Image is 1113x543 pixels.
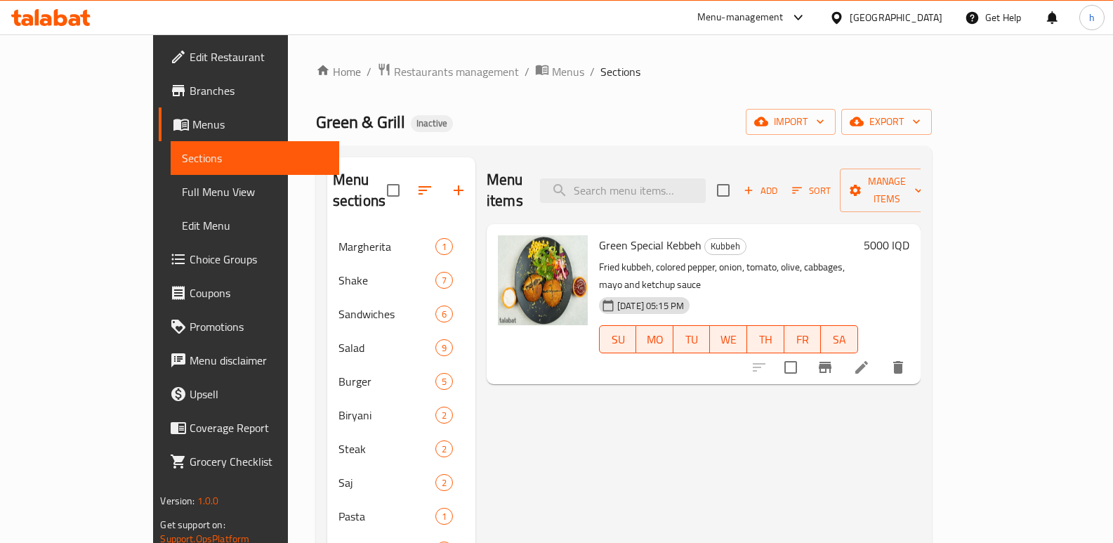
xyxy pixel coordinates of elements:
span: WE [716,329,742,350]
div: items [435,339,453,356]
div: Biryani2 [327,398,475,432]
div: Pasta [338,508,435,525]
span: SU [605,329,631,350]
span: Biryani [338,407,435,424]
button: SU [599,325,636,353]
span: MO [642,329,668,350]
span: Menus [552,63,584,80]
div: Sandwiches6 [327,297,475,331]
a: Upsell [159,377,339,411]
span: 2 [436,409,452,422]
span: Edit Menu [182,217,328,234]
a: Edit menu item [853,359,870,376]
a: Edit Menu [171,209,339,242]
span: Coupons [190,284,328,301]
img: Green Special Kebbeh [498,235,588,325]
div: Salad9 [327,331,475,365]
span: Kubbeh [705,238,746,254]
nav: breadcrumb [316,63,932,81]
div: Steak2 [327,432,475,466]
button: Sort [789,180,834,202]
span: Full Menu View [182,183,328,200]
span: Branches [190,82,328,99]
button: export [841,109,932,135]
span: Sections [600,63,640,80]
p: Fried kubbeh, colored pepper, onion, tomato, olive, cabbages, mayo and ketchup sauce [599,259,858,294]
a: Choice Groups [159,242,339,276]
span: 6 [436,308,452,321]
span: 1.0.0 [197,492,219,510]
div: Margherita1 [327,230,475,263]
button: import [746,109,836,135]
a: Coupons [159,276,339,310]
input: search [540,178,706,203]
span: Menu disclaimer [190,352,328,369]
span: TH [753,329,779,350]
div: items [435,440,453,457]
a: Full Menu View [171,175,339,209]
div: items [435,272,453,289]
h2: Menu sections [333,169,387,211]
span: Green Special Kebbeh [599,235,702,256]
div: items [435,238,453,255]
span: Edit Restaurant [190,48,328,65]
span: Grocery Checklist [190,453,328,470]
span: 2 [436,443,452,456]
button: WE [710,325,747,353]
span: h [1089,10,1095,25]
a: Restaurants management [377,63,519,81]
span: Coverage Report [190,419,328,436]
span: Shake [338,272,435,289]
div: items [435,407,453,424]
button: TU [673,325,711,353]
h6: 5000 IQD [864,235,909,255]
span: Select section [709,176,738,205]
span: Manage items [851,173,923,208]
button: delete [881,351,915,384]
div: Burger5 [327,365,475,398]
span: [DATE] 05:15 PM [612,299,690,313]
span: 1 [436,240,452,254]
span: Inactive [411,117,453,129]
span: Sandwiches [338,306,435,322]
a: Promotions [159,310,339,344]
span: 2 [436,476,452,490]
div: Margherita [338,238,435,255]
li: / [367,63,371,80]
span: 1 [436,510,452,523]
span: FR [790,329,816,350]
span: 9 [436,341,452,355]
button: TH [747,325,784,353]
div: Menu-management [697,9,784,26]
span: export [852,113,921,131]
span: Steak [338,440,435,457]
span: Sections [182,150,328,166]
a: Menus [535,63,584,81]
span: Promotions [190,318,328,335]
li: / [590,63,595,80]
a: Branches [159,74,339,107]
span: Salad [338,339,435,356]
span: 5 [436,375,452,388]
h2: Menu items [487,169,523,211]
button: SA [821,325,858,353]
div: Pasta1 [327,499,475,533]
span: 7 [436,274,452,287]
span: Sort items [783,180,840,202]
a: Menus [159,107,339,141]
span: Saj [338,474,435,491]
span: Sort [792,183,831,199]
span: Version: [160,492,195,510]
a: Menu disclaimer [159,344,339,377]
span: Add [742,183,779,199]
span: Burger [338,373,435,390]
div: items [435,373,453,390]
button: Add [738,180,783,202]
div: Saj2 [327,466,475,499]
a: Grocery Checklist [159,445,339,478]
a: Edit Restaurant [159,40,339,74]
span: Select to update [776,353,805,382]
